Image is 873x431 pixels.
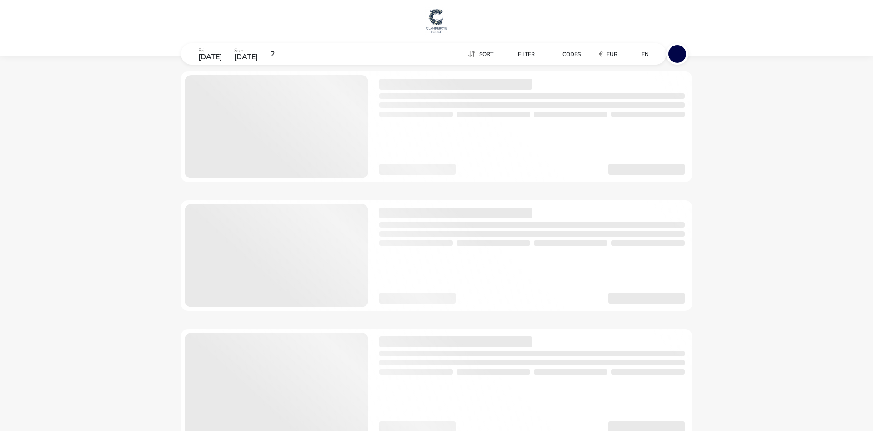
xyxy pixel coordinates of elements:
[496,47,541,61] naf-pibe-menu-bar-item: Filter
[235,48,258,53] p: Sun
[235,52,258,62] span: [DATE]
[624,47,656,61] button: en
[471,51,485,58] span: Sort
[198,48,222,53] p: Fri
[587,47,620,61] button: €EUR
[594,50,598,59] i: €
[425,7,448,35] img: Main Website
[271,51,276,58] span: 2
[198,52,222,62] span: [DATE]
[558,51,576,58] span: Codes
[541,47,587,61] naf-pibe-menu-bar-item: Codes
[541,47,583,61] button: Codes
[587,47,624,61] naf-pibe-menu-bar-item: €EUR
[452,47,496,61] naf-pibe-menu-bar-item: Sort
[642,51,649,58] span: en
[452,47,492,61] button: Sort
[602,51,613,58] span: EUR
[496,47,537,61] button: Filter
[181,43,317,65] div: Fri[DATE]Sun[DATE]2
[624,47,660,61] naf-pibe-menu-bar-item: en
[513,51,530,58] span: Filter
